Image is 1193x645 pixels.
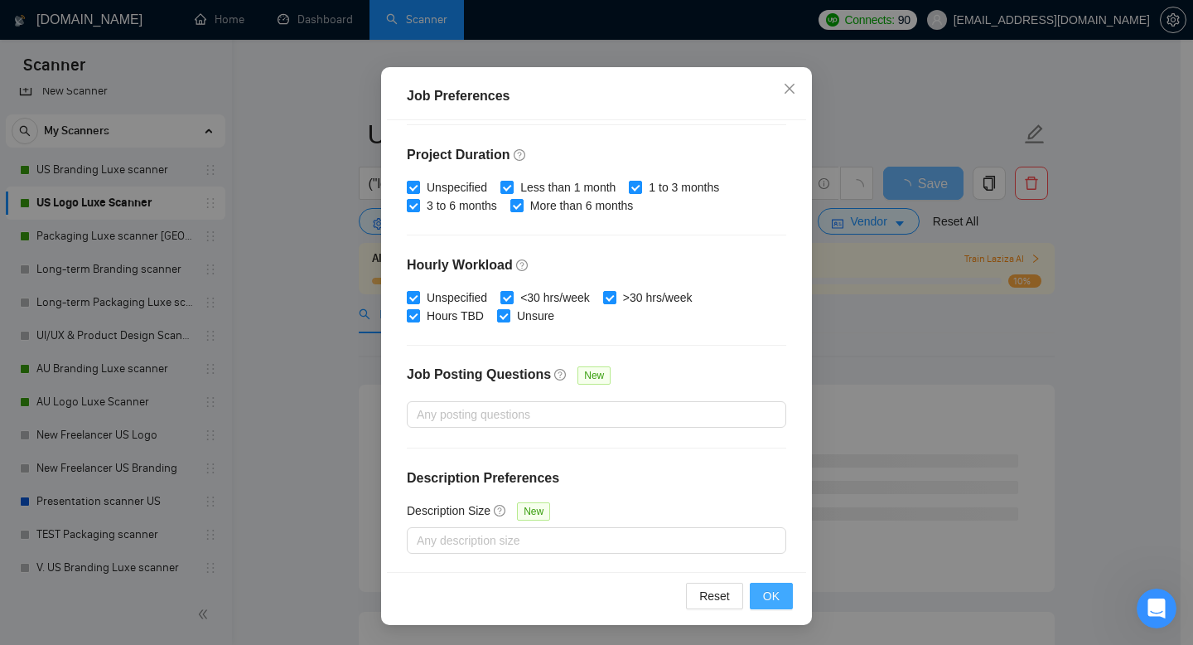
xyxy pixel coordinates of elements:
[407,86,786,106] div: Job Preferences
[407,502,490,520] h5: Description Size
[699,587,730,605] span: Reset
[510,307,561,325] span: Unsure
[577,366,611,385] span: New
[80,8,121,21] h1: Mariia
[13,65,318,216] div: Profile image for MariiaMariiaиз [DOMAIN_NAME]Hey[EMAIL_ADDRESS][DOMAIN_NAME],Looks likeyour Upwo...
[420,196,504,215] span: 3 to 6 months
[407,365,551,385] h4: Job Posting Questions
[407,468,786,488] h4: Description Preferences
[420,307,490,325] span: Hours TBD
[80,21,225,37] p: В сети последние 15 мин
[524,196,640,215] span: More than 6 months
[514,289,596,307] span: <30 hrs/week
[11,7,42,38] button: go back
[56,126,259,139] a: [EMAIL_ADDRESS][DOMAIN_NAME]
[34,125,297,142] div: Hey ,
[783,82,796,95] span: close
[284,497,311,523] button: Отправить сообщение…
[494,504,507,517] span: question-circle
[47,9,74,36] img: Profile image for Mariia
[516,259,529,272] span: question-circle
[34,150,297,199] div: Looks like .
[407,255,786,275] h4: Hourly Workload
[79,503,92,516] button: Средство выбора GIF-файла
[767,67,812,112] button: Close
[616,289,699,307] span: >30 hrs/week
[259,7,291,38] button: Главная
[13,65,318,235] div: Mariia говорит…
[74,92,107,104] span: Mariia
[52,503,65,516] button: Средство выбора эмодзи
[763,587,780,605] span: OK
[34,85,60,112] img: Profile image for Mariia
[105,503,118,516] button: Start recording
[1137,589,1176,628] iframe: Intercom live chat
[420,178,494,196] span: Unspecified
[750,583,793,609] button: OK
[107,92,213,104] span: из [DOMAIN_NAME]
[554,368,568,381] span: question-circle
[407,145,786,165] h4: Project Duration
[291,7,321,36] div: Закрыть
[514,178,622,196] span: Less than 1 month
[420,289,494,307] span: Unspecified
[91,151,225,164] b: your Upwork agency
[514,148,527,162] span: question-circle
[26,503,39,516] button: Добавить вложение
[686,583,743,609] button: Reset
[14,468,317,497] textarea: Ваше сообщение...
[642,178,726,196] span: 1 to 3 months
[517,502,550,521] span: New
